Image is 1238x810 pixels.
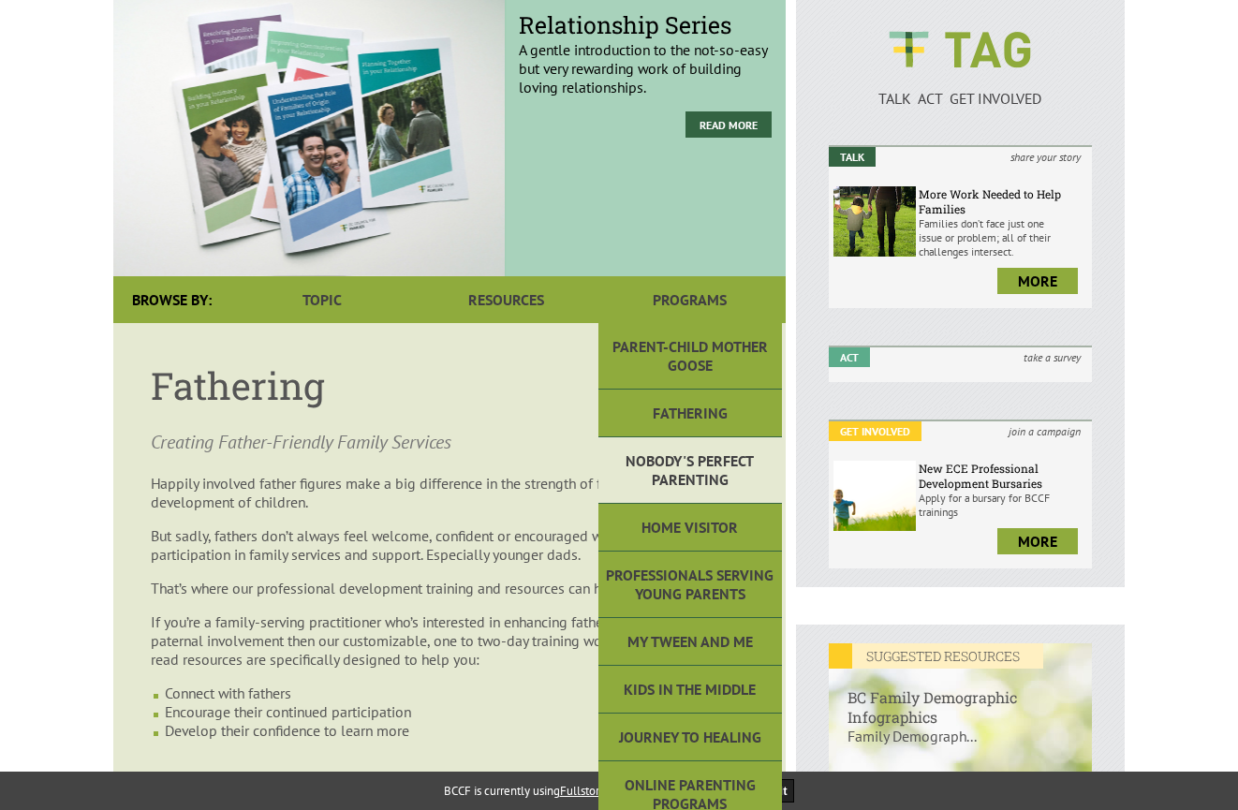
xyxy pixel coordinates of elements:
a: Read More [685,111,772,138]
p: If you’re a family-serving practitioner who’s interested in enhancing fathers’ knowledge of pater... [151,612,748,669]
a: Resources [414,276,597,323]
img: BCCF's TAG Logo [876,14,1044,85]
h6: New ECE Professional Development Bursaries [919,461,1087,491]
em: SUGGESTED RESOURCES [829,643,1043,669]
p: Happily involved father figures make a big difference in the strength of families and the develop... [151,474,748,511]
li: Develop their confidence to learn more [165,721,748,740]
i: join a campaign [997,421,1092,441]
span: Relationship Series [519,9,772,40]
li: Connect with fathers [165,684,748,702]
a: TALK ACT GET INVOLVED [829,70,1092,108]
p: Family Demograph... [829,727,1092,764]
p: But sadly, fathers don’t always feel welcome, confident or encouraged when it comes to participat... [151,526,748,564]
h6: BC Family Demographic Infographics [829,669,1092,727]
p: Creating Father-Friendly Family Services [151,429,748,455]
div: Browse By: [113,276,230,323]
a: Journey to Healing [598,714,782,761]
a: My Tween and Me [598,618,782,666]
i: share your story [999,147,1092,167]
p: Apply for a bursary for BCCF trainings [919,491,1087,519]
h6: More Work Needed to Help Families [919,186,1087,216]
a: Nobody's Perfect Parenting [598,437,782,504]
h1: Fathering [151,361,748,410]
i: take a survey [1012,347,1092,367]
em: Talk [829,147,876,167]
a: Kids in the Middle [598,666,782,714]
em: Get Involved [829,421,921,441]
a: more [997,528,1078,554]
p: A gentle introduction to the not-so-easy but very rewarding work of building loving relationships. [519,24,772,96]
p: TALK ACT GET INVOLVED [829,89,1092,108]
li: Encourage their continued participation [165,702,748,721]
a: Fathering [598,390,782,437]
a: Programs [598,276,782,323]
a: Topic [230,276,414,323]
p: Families don’t face just one issue or problem; all of their challenges intersect. [919,216,1087,258]
a: Fullstory [560,783,605,799]
a: Professionals Serving Young Parents [598,552,782,618]
a: Home Visitor [598,504,782,552]
p: That’s where our professional development training and resources can help. [151,579,748,597]
a: Parent-Child Mother Goose [598,323,782,390]
a: more [997,268,1078,294]
em: Act [829,347,870,367]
